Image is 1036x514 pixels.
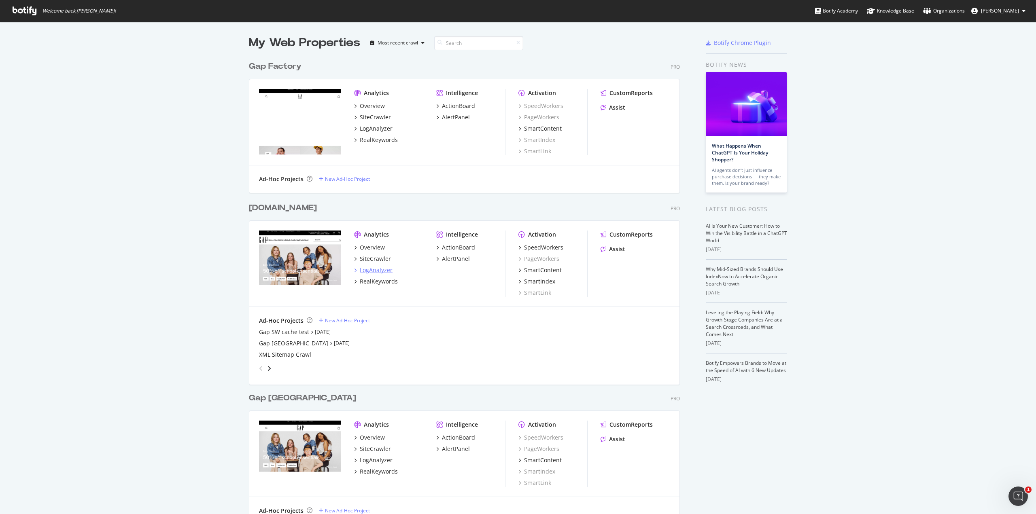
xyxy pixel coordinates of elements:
[442,255,470,263] div: AlertPanel
[706,246,787,253] div: [DATE]
[442,113,470,121] div: AlertPanel
[436,445,470,453] a: AlertPanel
[714,39,771,47] div: Botify Chrome Plugin
[518,434,563,442] a: SpeedWorkers
[42,8,116,14] span: Welcome back, [PERSON_NAME] !
[319,317,370,324] a: New Ad-Hoc Project
[360,125,393,133] div: LogAnalyzer
[518,255,559,263] a: PageWorkers
[360,467,398,476] div: RealKeywords
[354,136,398,144] a: RealKeywords
[518,479,551,487] a: SmartLink
[1008,487,1028,506] iframe: Intercom live chat
[524,456,562,464] div: SmartContent
[360,255,391,263] div: SiteCrawler
[364,89,389,97] div: Analytics
[601,104,625,112] a: Assist
[518,147,551,155] a: SmartLink
[601,421,653,429] a: CustomReports
[434,36,523,50] input: Search
[671,205,680,212] div: Pro
[706,266,783,287] a: Why Mid-Sized Brands Should Use IndexNow to Accelerate Organic Search Growth
[354,456,393,464] a: LogAnalyzer
[518,102,563,110] a: SpeedWorkers
[671,63,680,70] div: Pro
[319,176,370,182] a: New Ad-Hoc Project
[609,104,625,112] div: Assist
[259,339,328,347] div: Gap [GEOGRAPHIC_DATA]
[354,255,391,263] a: SiteCrawler
[436,102,475,110] a: ActionBoard
[249,392,356,404] div: Gap [GEOGRAPHIC_DATA]
[436,243,475,252] a: ActionBoard
[325,176,370,182] div: New Ad-Hoc Project
[446,89,478,97] div: Intelligence
[360,277,398,286] div: RealKeywords
[319,507,370,514] a: New Ad-Hoc Project
[609,421,653,429] div: CustomReports
[524,277,555,286] div: SmartIndex
[442,243,475,252] div: ActionBoard
[609,245,625,253] div: Assist
[259,351,311,359] div: XML Sitemap Crawl
[354,434,385,442] a: Overview
[354,277,398,286] a: RealKeywords
[601,245,625,253] a: Assist
[518,467,555,476] a: SmartIndex
[259,175,304,183] div: Ad-Hoc Projects
[706,376,787,383] div: [DATE]
[815,7,858,15] div: Botify Academy
[524,125,562,133] div: SmartContent
[518,136,555,144] div: SmartIndex
[518,113,559,121] a: PageWorkers
[528,89,556,97] div: Activation
[518,125,562,133] a: SmartContent
[524,266,562,274] div: SmartContent
[923,7,965,15] div: Organizations
[367,36,428,49] button: Most recent crawl
[315,328,331,335] a: [DATE]
[259,89,341,154] img: Gapfactory.com
[360,243,385,252] div: Overview
[259,328,309,336] div: Gap SW cache test
[442,434,475,442] div: ActionBoard
[436,434,475,442] a: ActionBoard
[518,277,555,286] a: SmartIndex
[528,231,556,239] div: Activation
[259,231,341,296] img: Gap.com
[360,434,385,442] div: Overview
[528,421,556,429] div: Activation
[256,362,266,375] div: angle-left
[354,102,385,110] a: Overview
[712,142,768,163] a: What Happens When ChatGPT Is Your Holiday Shopper?
[354,125,393,133] a: LogAnalyzer
[442,445,470,453] div: AlertPanel
[354,113,391,121] a: SiteCrawler
[354,243,385,252] a: Overview
[446,421,478,429] div: Intelligence
[364,421,389,429] div: Analytics
[360,102,385,110] div: Overview
[706,340,787,347] div: [DATE]
[249,202,317,214] div: [DOMAIN_NAME]
[259,421,341,486] img: Gapcanada.ca
[518,445,559,453] a: PageWorkers
[378,40,418,45] div: Most recent crawl
[259,317,304,325] div: Ad-Hoc Projects
[442,102,475,110] div: ActionBoard
[609,89,653,97] div: CustomReports
[360,456,393,464] div: LogAnalyzer
[249,61,301,72] div: Gap Factory
[524,243,563,252] div: SpeedWorkers
[1025,487,1032,493] span: 1
[706,222,787,244] a: AI Is Your New Customer: How to Win the Visibility Battle in a ChatGPT World
[354,467,398,476] a: RealKeywords
[706,309,783,338] a: Leveling the Playing Field: Why Growth-Stage Companies Are at a Search Crossroads, and What Comes...
[518,289,551,297] div: SmartLink
[436,113,470,121] a: AlertPanel
[325,317,370,324] div: New Ad-Hoc Project
[609,435,625,443] div: Assist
